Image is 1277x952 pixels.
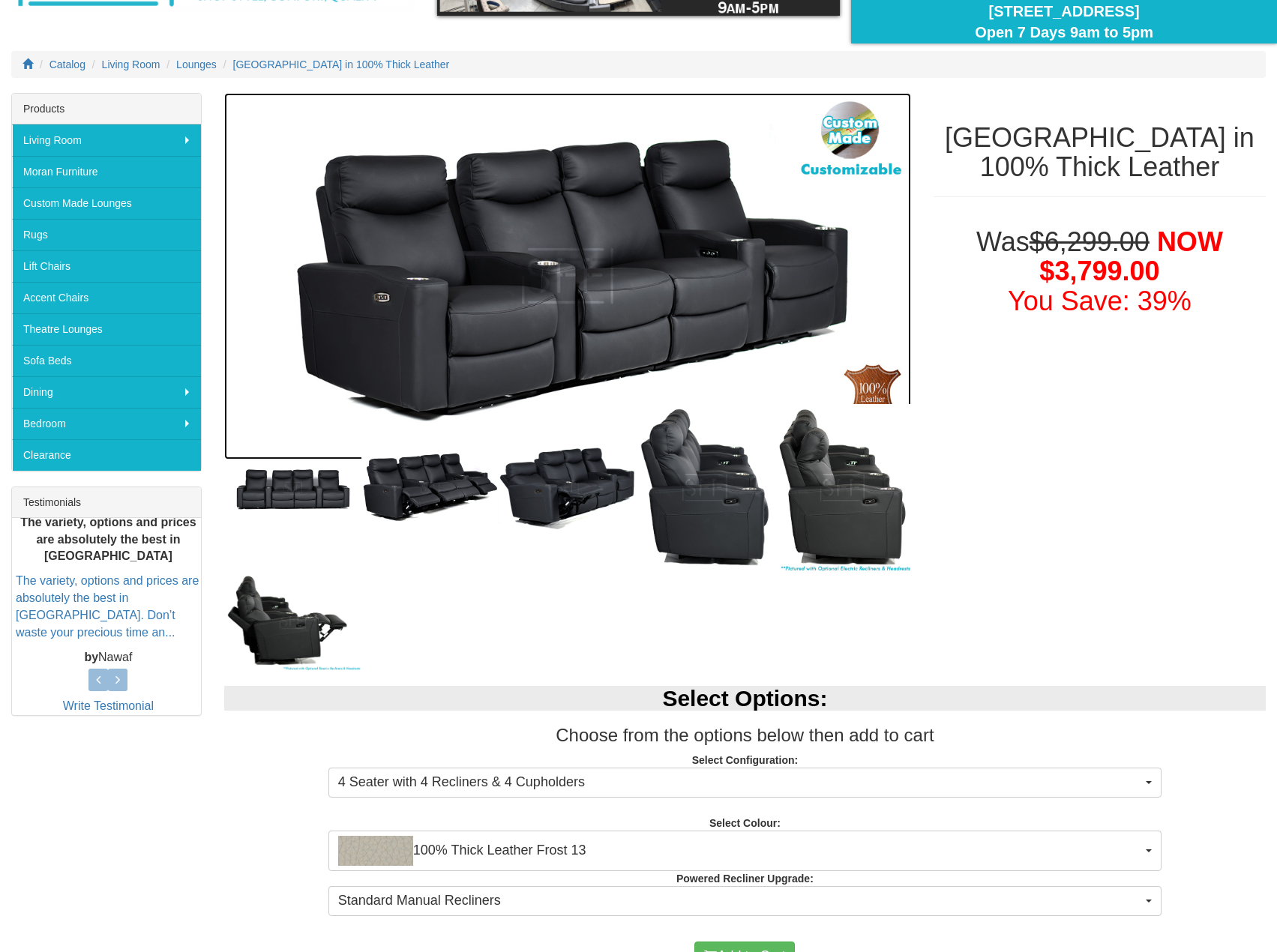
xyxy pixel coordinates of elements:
[12,219,201,250] a: Rugs
[12,156,201,187] a: Moran Furniture
[63,699,154,712] a: Write Testimonial
[338,836,1142,866] span: 100% Thick Leather Frost 13
[12,408,201,439] a: Bedroom
[12,124,201,156] a: Living Room
[328,768,1162,798] button: 4 Seater with 4 Recliners & 4 Cupholders
[328,886,1162,916] button: Standard Manual Recliners
[12,250,201,282] a: Lift Chairs
[12,487,201,518] div: Testimonials
[12,94,201,124] div: Products
[49,58,85,70] a: Catalog
[934,227,1266,316] h1: Was
[12,187,201,219] a: Custom Made Lounges
[16,648,201,666] p: Nawaf
[12,376,201,408] a: Dining
[338,836,413,866] img: 100% Thick Leather Frost 13
[224,726,1266,745] h3: Choose from the options below then add to cart
[338,891,1142,911] span: Standard Manual Recliners
[12,313,201,345] a: Theatre Lounges
[20,515,196,562] b: The variety, options and prices are absolutely the best in [GEOGRAPHIC_DATA]
[709,817,781,829] strong: Select Colour:
[692,754,799,766] strong: Select Configuration:
[328,831,1162,871] button: 100% Thick Leather Frost 13100% Thick Leather Frost 13
[176,58,217,70] a: Lounges
[84,650,98,663] b: by
[16,574,199,639] a: The variety, options and prices are absolutely the best in [GEOGRAPHIC_DATA]. Don’t waste your pr...
[338,773,1142,792] span: 4 Seater with 4 Recliners & 4 Cupholders
[934,123,1266,182] h1: [GEOGRAPHIC_DATA] in 100% Thick Leather
[1030,226,1150,257] del: $6,299.00
[12,282,201,313] a: Accent Chairs
[1039,226,1223,287] span: NOW $3,799.00
[1008,286,1192,316] font: You Save: 39%
[12,439,201,471] a: Clearance
[233,58,450,70] a: [GEOGRAPHIC_DATA] in 100% Thick Leather
[102,58,160,70] a: Living Room
[12,345,201,376] a: Sofa Beds
[676,873,814,885] strong: Powered Recliner Upgrade:
[662,686,827,711] b: Select Options:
